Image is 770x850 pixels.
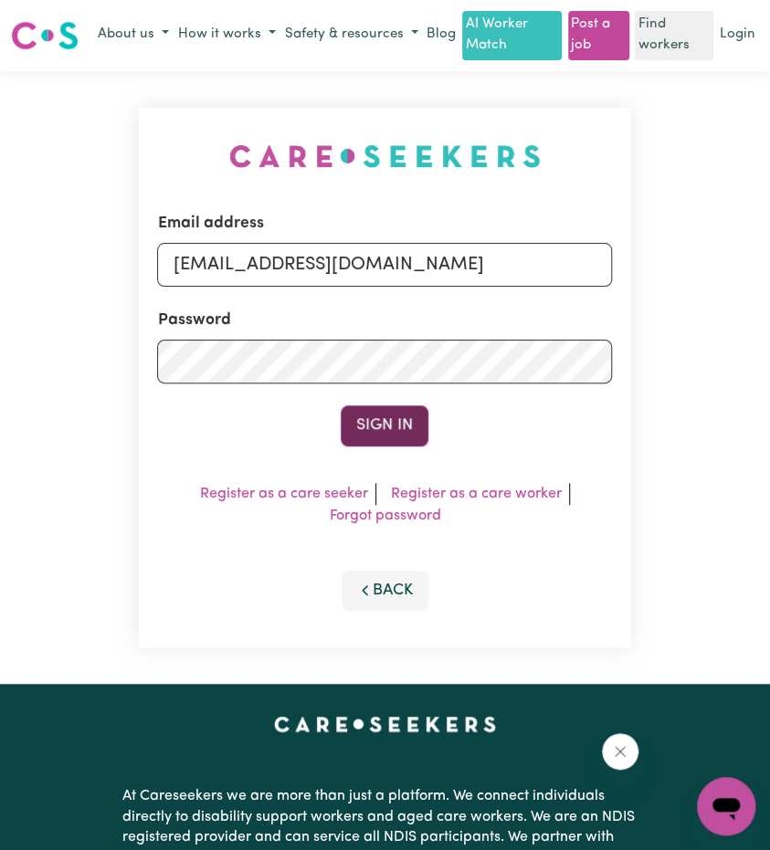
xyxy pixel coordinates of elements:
label: Email address [157,212,263,236]
a: Register as a care seeker [200,487,368,501]
a: Careseekers home page [274,717,496,731]
button: Safety & resources [280,20,423,50]
a: Careseekers logo [11,15,79,57]
a: Register as a care worker [391,487,562,501]
button: Back [342,571,429,611]
label: Password [157,309,230,332]
button: Sign In [341,405,428,446]
a: Forgot password [329,509,440,523]
button: How it works [174,20,280,50]
input: Email address [157,243,612,287]
button: About us [93,20,174,50]
img: Careseekers logo [11,19,79,52]
a: Post a job [568,11,629,60]
iframe: Button to launch messaging window [697,777,755,835]
iframe: Close message [602,733,638,770]
a: Blog [423,21,459,49]
a: Find workers [635,11,713,60]
span: Need any help? [11,13,111,27]
a: Login [716,21,759,49]
a: AI Worker Match [462,11,562,60]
